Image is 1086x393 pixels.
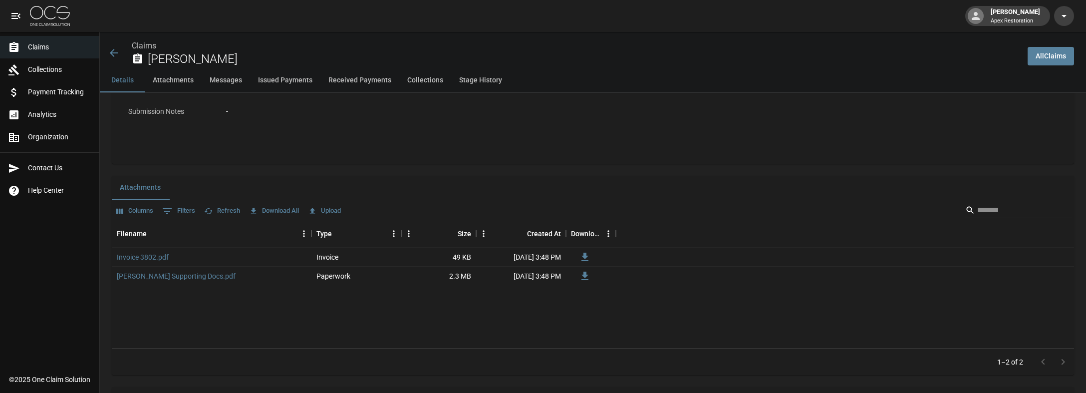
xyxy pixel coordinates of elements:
button: open drawer [6,6,26,26]
div: Created At [476,220,566,248]
div: Download [571,220,601,248]
div: - [226,106,228,117]
a: Invoice 3802.pdf [117,252,169,262]
a: Claims [132,41,156,50]
span: Analytics [28,109,91,120]
span: Contact Us [28,163,91,173]
button: Collections [399,68,451,92]
button: Menu [386,226,401,241]
div: Type [311,220,401,248]
div: Paperwork [316,271,350,281]
div: 49 KB [401,248,476,267]
button: Refresh [202,203,243,219]
button: Show filters [160,203,198,219]
div: Type [316,220,332,248]
span: Organization [28,132,91,142]
h2: [PERSON_NAME] [148,52,1020,66]
button: Select columns [114,203,156,219]
button: Menu [296,226,311,241]
div: Download [566,220,616,248]
div: [PERSON_NAME] [987,7,1044,25]
p: 1–2 of 2 [997,357,1023,367]
a: AllClaims [1028,47,1074,65]
button: Menu [476,226,491,241]
button: Attachments [145,68,202,92]
div: [DATE] 3:48 PM [476,267,566,286]
button: Attachments [112,176,169,200]
div: 2.3 MB [401,267,476,286]
p: Apex Restoration [991,17,1040,25]
div: related-list tabs [112,176,1074,200]
button: Stage History [451,68,510,92]
div: [DATE] 3:48 PM [476,248,566,267]
button: Details [100,68,145,92]
button: Received Payments [320,68,399,92]
button: Issued Payments [250,68,320,92]
div: Filename [112,220,311,248]
button: Menu [601,226,616,241]
div: © 2025 One Claim Solution [9,375,90,385]
span: Help Center [28,185,91,196]
div: Created At [527,220,561,248]
button: Messages [202,68,250,92]
nav: breadcrumb [132,40,1020,52]
img: ocs-logo-white-transparent.png [30,6,70,26]
div: Invoice [316,252,338,262]
span: Collections [28,64,91,75]
div: Search [965,202,1072,220]
div: Size [401,220,476,248]
div: anchor tabs [100,68,1086,92]
span: Payment Tracking [28,87,91,97]
span: Claims [28,42,91,52]
div: Size [458,220,471,248]
p: Submission Notes [124,102,214,121]
button: Download All [247,203,301,219]
div: Filename [117,220,147,248]
a: [PERSON_NAME] Supporting Docs.pdf [117,271,236,281]
button: Menu [401,226,416,241]
button: Upload [305,203,343,219]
